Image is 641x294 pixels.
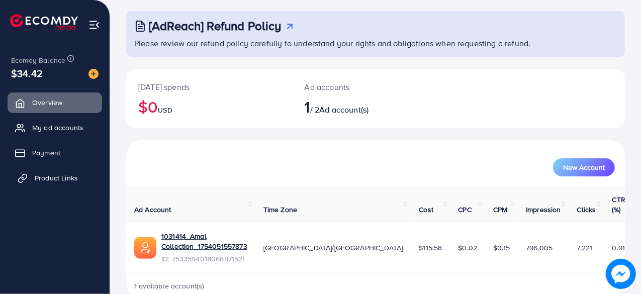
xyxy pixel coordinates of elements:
span: $0.02 [459,243,478,253]
span: 1 [305,95,310,118]
span: $34.42 [11,66,43,80]
a: 1031414_Amal Collection_1754051557873 [161,231,247,252]
span: Ecomdy Balance [11,55,65,65]
span: 1 available account(s) [134,281,205,291]
p: [DATE] spends [138,81,281,93]
span: Clicks [577,205,596,215]
h2: / 2 [305,97,405,116]
h2: $0 [138,97,281,116]
img: ic-ads-acc.e4c84228.svg [134,237,156,259]
span: My ad accounts [32,123,83,133]
span: $0.15 [493,243,510,253]
button: New Account [553,158,615,176]
span: CPC [459,205,472,215]
a: Overview [8,92,102,113]
img: menu [88,19,100,31]
span: Time Zone [263,205,297,215]
span: Impression [526,205,561,215]
img: image [606,259,636,289]
span: 7,221 [577,243,593,253]
p: Please review our refund policy carefully to understand your rights and obligations when requesti... [134,37,619,49]
span: Ad account(s) [319,104,369,115]
span: CPM [493,205,507,215]
a: Product Links [8,168,102,188]
span: CTR (%) [612,194,625,215]
img: image [88,69,99,79]
span: Ad Account [134,205,171,215]
span: [GEOGRAPHIC_DATA]/[GEOGRAPHIC_DATA] [263,243,403,253]
h3: [AdReach] Refund Policy [149,19,282,33]
a: Payment [8,143,102,163]
span: Payment [32,148,60,158]
span: USD [158,105,172,115]
p: Ad accounts [305,81,405,93]
img: logo [10,14,78,30]
a: My ad accounts [8,118,102,138]
span: 796,005 [526,243,553,253]
span: 0.91 [612,243,625,253]
span: $115.58 [419,243,442,253]
span: New Account [563,164,605,171]
span: ID: 7533594018068971521 [161,254,247,264]
span: Overview [32,97,62,108]
span: Product Links [35,173,78,183]
span: Cost [419,205,433,215]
